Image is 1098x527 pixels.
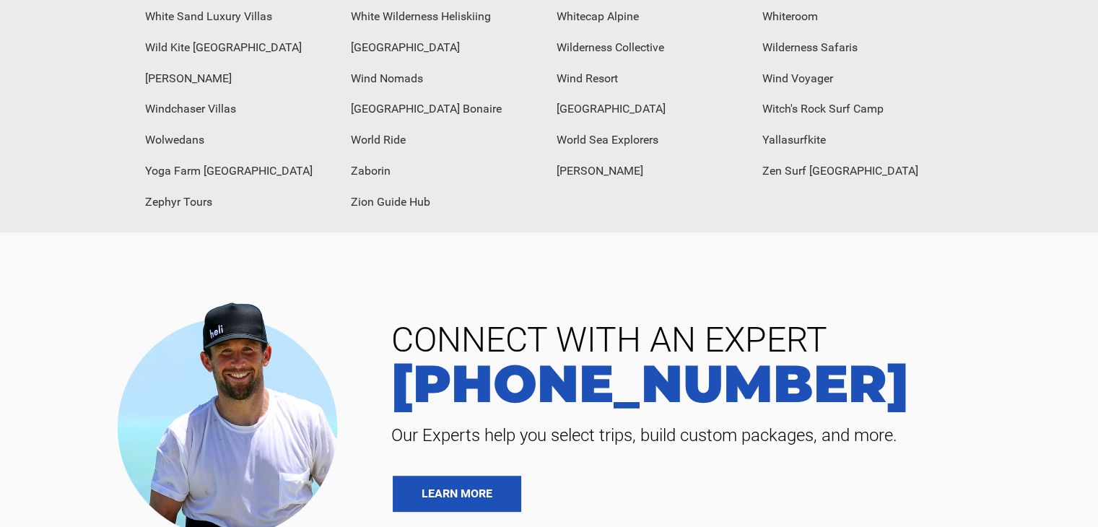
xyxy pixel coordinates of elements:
div: Wind Voyager [755,64,961,95]
div: Windchaser Villas [138,94,344,125]
div: Zaborin [344,156,549,187]
div: White Sand Luxury Villas [138,1,344,32]
div: World Ride [344,125,549,156]
div: Wind Resort [549,64,755,95]
div: [PERSON_NAME] [549,156,755,187]
div: Whitecap Alpine [549,1,755,32]
div: [PERSON_NAME] [138,64,344,95]
div: Wilderness Collective [549,32,755,64]
span: CONNECT WITH AN EXPERT [380,323,1076,357]
a: [PHONE_NUMBER] [380,357,1076,409]
div: [GEOGRAPHIC_DATA] [344,32,549,64]
span: Our Experts help you select trips, build custom packages, and more. [380,424,1076,447]
div: White Wilderness Heliskiing [344,1,549,32]
div: Yoga Farm [GEOGRAPHIC_DATA] [138,156,344,187]
div: Zion Guide Hub [344,187,549,218]
div: Wolwedans [138,125,344,156]
div: Wind Nomads [344,64,549,95]
div: Wild Kite [GEOGRAPHIC_DATA] [138,32,344,64]
div: [GEOGRAPHIC_DATA] Bonaire [344,94,549,125]
div: Witch's Rock Surf Camp [755,94,961,125]
div: Zen Surf [GEOGRAPHIC_DATA] [755,156,961,187]
div: [GEOGRAPHIC_DATA] [549,94,755,125]
div: Wilderness Safaris [755,32,961,64]
div: Whiteroom [755,1,961,32]
div: Zephyr Tours [138,187,344,218]
div: World Sea Explorers [549,125,755,156]
a: LEARN MORE [393,476,521,512]
div: Yallasurfkite [755,125,961,156]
